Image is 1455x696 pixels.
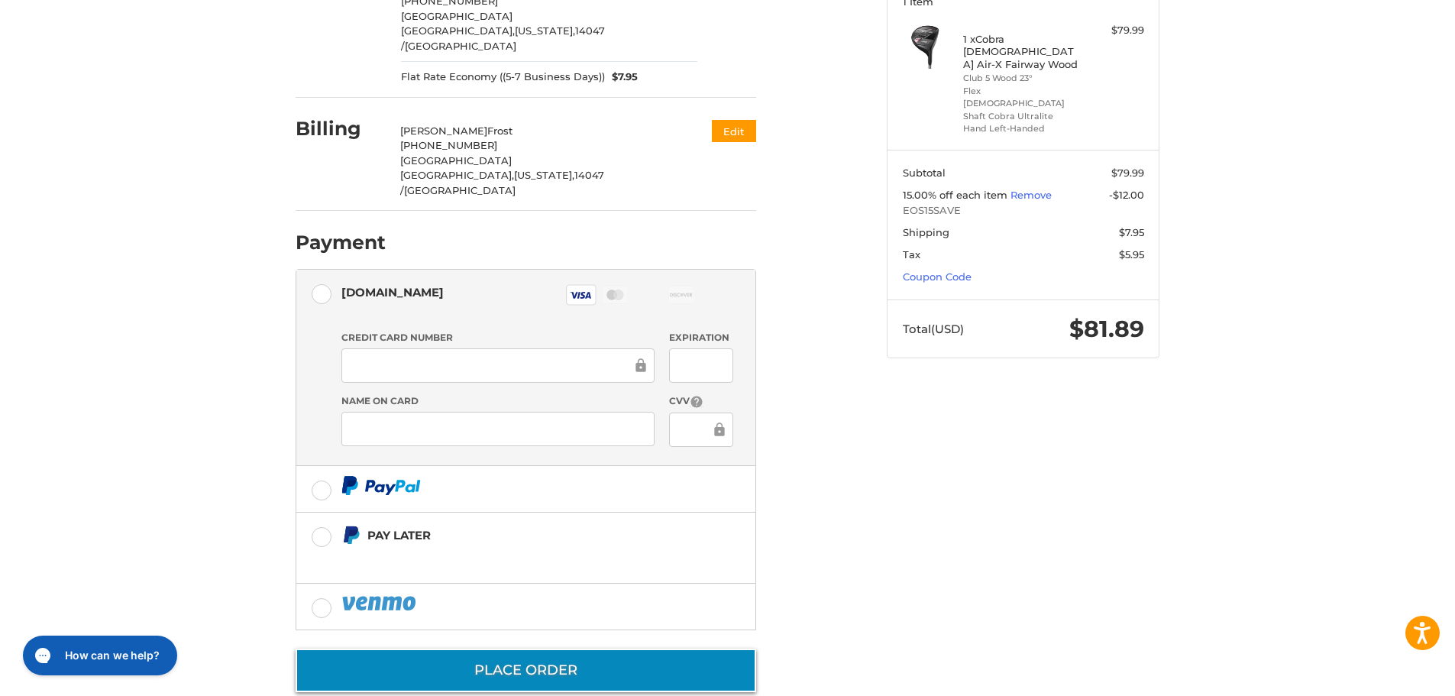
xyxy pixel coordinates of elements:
iframe: PayPal Message 1 [341,551,661,565]
span: $81.89 [1069,315,1144,343]
span: Flat Rate Economy ((5-7 Business Days)) [401,70,605,85]
span: [GEOGRAPHIC_DATA] [404,184,516,196]
a: Coupon Code [903,270,972,283]
div: [DOMAIN_NAME] [341,280,444,305]
span: 14047 / [401,24,605,52]
span: [GEOGRAPHIC_DATA] [401,10,512,22]
img: PayPal icon [341,594,419,613]
span: Subtotal [903,167,946,179]
span: [GEOGRAPHIC_DATA], [400,169,514,181]
span: [PHONE_NUMBER] [400,139,497,151]
img: Pay Later icon [341,526,361,545]
span: $7.95 [1119,226,1144,238]
span: EOS15SAVE [903,203,1144,219]
div: Pay Later [367,523,660,548]
span: Total (USD) [903,322,964,336]
span: [GEOGRAPHIC_DATA] [400,154,512,167]
span: 14047 / [400,169,604,196]
span: [GEOGRAPHIC_DATA], [401,24,515,37]
li: Flex [DEMOGRAPHIC_DATA] [963,85,1080,110]
label: Expiration [669,331,732,345]
iframe: Gorgias live chat messenger [15,630,182,681]
label: Name on Card [341,394,655,408]
span: [US_STATE], [514,169,574,181]
span: [US_STATE], [515,24,575,37]
button: Place Order [296,649,756,692]
li: Club 5 Wood 23° [963,72,1080,85]
div: $79.99 [1084,23,1144,38]
span: 15.00% off each item [903,189,1010,201]
h2: Payment [296,231,386,254]
a: Remove [1010,189,1052,201]
li: Hand Left-Handed [963,122,1080,135]
span: $79.99 [1111,167,1144,179]
span: -$12.00 [1109,189,1144,201]
button: Edit [712,120,756,142]
span: Tax [903,248,920,261]
li: Shaft Cobra Ultralite [963,110,1080,123]
span: $7.95 [605,70,639,85]
label: CVV [669,394,732,409]
h2: Billing [296,117,385,141]
label: Credit Card Number [341,331,655,345]
img: PayPal icon [341,476,421,495]
span: Shipping [903,226,949,238]
span: $5.95 [1119,248,1144,261]
span: [PERSON_NAME] [400,125,487,137]
h4: 1 x Cobra [DEMOGRAPHIC_DATA] Air-X Fairway Wood [963,33,1080,70]
span: [GEOGRAPHIC_DATA] [405,40,516,52]
span: Frost [487,125,512,137]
